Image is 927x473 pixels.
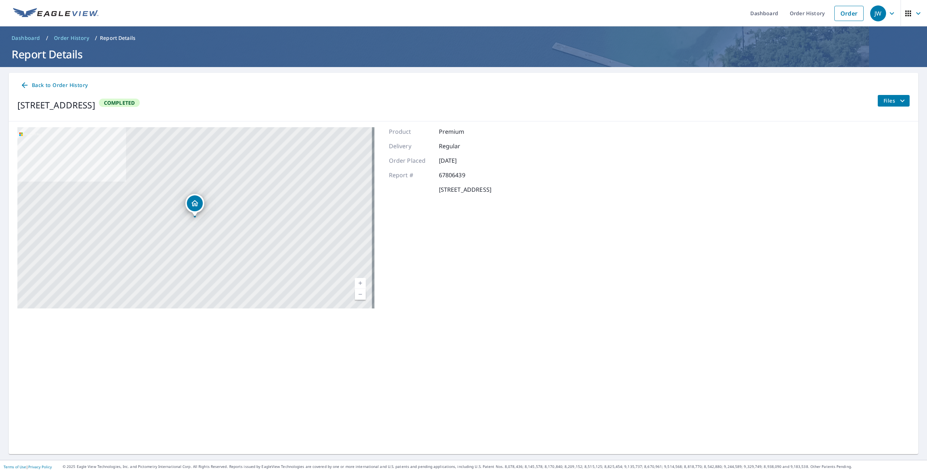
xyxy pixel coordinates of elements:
a: Terms of Use [4,464,26,469]
span: Dashboard [12,34,40,42]
a: Order [834,6,864,21]
img: EV Logo [13,8,98,19]
p: 67806439 [439,171,482,179]
a: Order History [51,32,92,44]
div: [STREET_ADDRESS] [17,99,95,112]
a: Current Level 17, Zoom In [355,278,366,289]
div: Dropped pin, building 1, Residential property, 7144 Lone Elm Dr Caledonia, WI 53402 [185,194,204,216]
p: Order Placed [389,156,432,165]
p: Report # [389,171,432,179]
p: [STREET_ADDRESS] [439,185,491,194]
p: © 2025 Eagle View Technologies, Inc. and Pictometry International Corp. All Rights Reserved. Repo... [63,464,923,469]
a: Current Level 17, Zoom Out [355,289,366,300]
nav: breadcrumb [9,32,918,44]
h1: Report Details [9,47,918,62]
p: Regular [439,142,482,150]
p: Report Details [100,34,135,42]
span: Back to Order History [20,81,88,90]
p: Premium [439,127,482,136]
a: Dashboard [9,32,43,44]
div: JW [870,5,886,21]
p: [DATE] [439,156,482,165]
li: / [95,34,97,42]
p: Product [389,127,432,136]
li: / [46,34,48,42]
span: Completed [100,99,139,106]
button: filesDropdownBtn-67806439 [877,95,910,107]
p: | [4,465,52,469]
a: Back to Order History [17,79,91,92]
span: Files [884,96,907,105]
a: Privacy Policy [28,464,52,469]
p: Delivery [389,142,432,150]
span: Order History [54,34,89,42]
